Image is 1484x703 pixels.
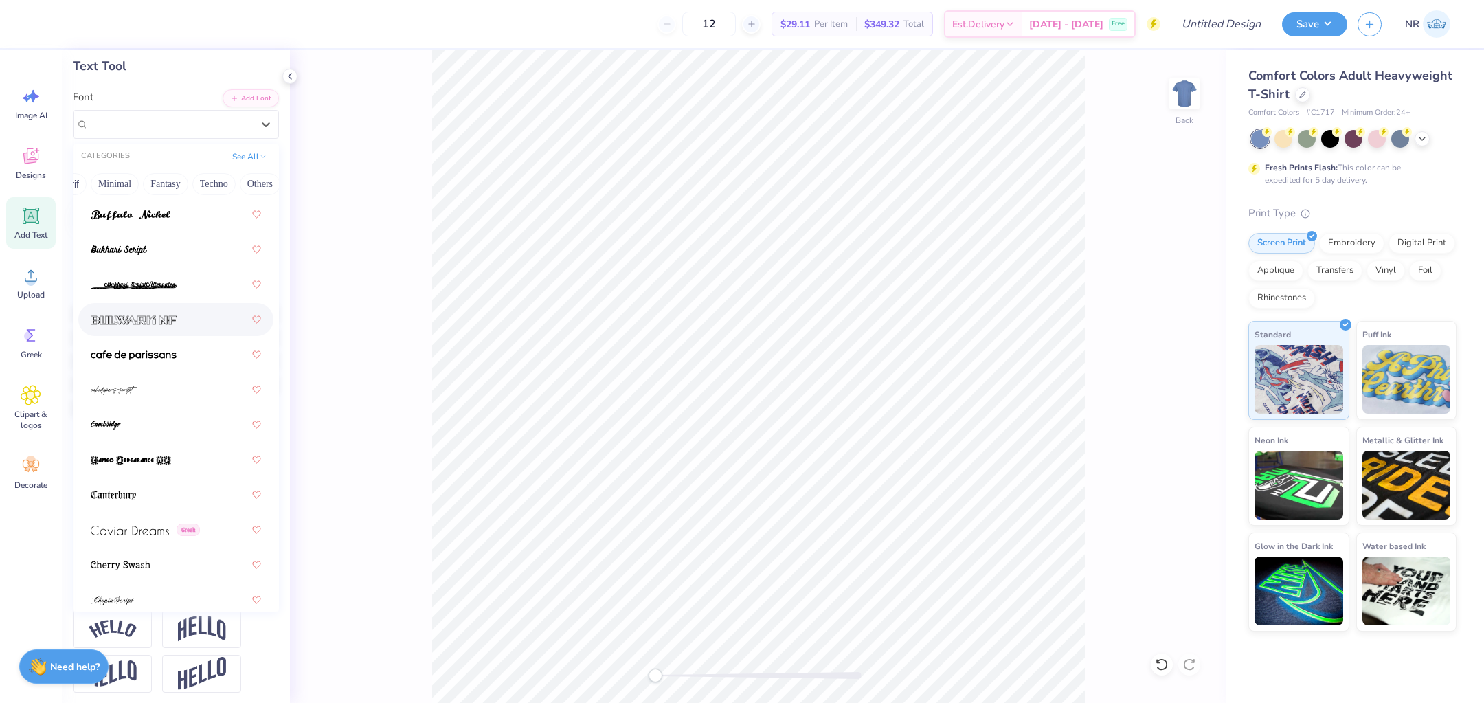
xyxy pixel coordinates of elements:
div: Foil [1409,260,1441,281]
span: Minimum Order: 24 + [1342,107,1410,119]
span: Clipart & logos [8,409,54,431]
img: cafedeparis-script [91,386,137,395]
span: # C1717 [1306,107,1335,119]
button: Save [1282,12,1347,36]
img: Back [1171,80,1198,107]
div: Text Tool [73,57,279,76]
span: Water based Ink [1362,539,1426,553]
img: Metallic & Glitter Ink [1362,451,1451,520]
span: Glow in the Dark Ink [1255,539,1333,553]
img: Arch [178,616,226,642]
img: Caviar Dreams [91,526,169,535]
img: Bulwark NF [91,315,177,325]
span: Free [1112,19,1125,29]
span: Standard [1255,327,1291,342]
span: Metallic & Glitter Ink [1362,433,1443,447]
div: Screen Print [1248,233,1315,254]
img: Bukhari Script Alternates [91,280,177,290]
div: Accessibility label [649,669,662,682]
img: Cameo Appearance NF [91,456,171,465]
div: Digital Print [1389,233,1455,254]
span: Designs [16,170,46,181]
img: Canterbury [91,491,136,500]
img: Arc [89,620,137,638]
span: Total [903,17,924,32]
button: Others [240,173,280,195]
span: Decorate [14,480,47,491]
img: Standard [1255,345,1343,414]
button: Fantasy [143,173,188,195]
img: Glow in the Dark Ink [1255,557,1343,625]
span: Greek [21,349,42,360]
div: Embroidery [1319,233,1384,254]
span: Puff Ink [1362,327,1391,342]
div: Transfers [1307,260,1362,281]
span: $349.32 [864,17,899,32]
img: Natalie Rivera [1423,10,1450,38]
strong: Fresh Prints Flash: [1265,162,1338,173]
img: cafe de paris-sans [91,350,177,360]
div: Applique [1248,260,1303,281]
img: Buffalo Nickel [91,210,170,220]
span: Comfort Colors [1248,107,1299,119]
input: – – [682,12,736,36]
img: Rise [178,657,226,691]
span: Greek [177,524,200,536]
button: See All [228,150,271,164]
img: ChopinScript [91,596,134,605]
div: Rhinestones [1248,288,1315,309]
input: Untitled Design [1171,10,1272,38]
a: NR [1399,10,1457,38]
div: Vinyl [1367,260,1405,281]
span: Image AI [15,110,47,121]
label: Font [73,89,93,105]
span: Est. Delivery [952,17,1004,32]
div: CATEGORIES [81,150,130,162]
span: NR [1405,16,1419,32]
div: Back [1176,114,1193,126]
span: $29.11 [780,17,810,32]
img: Cambridge [91,421,121,430]
span: [DATE] - [DATE] [1029,17,1103,32]
button: Add Font [223,89,279,107]
strong: Need help? [50,660,100,673]
span: Comfort Colors Adult Heavyweight T-Shirt [1248,67,1452,102]
span: Upload [17,289,45,300]
img: Water based Ink [1362,557,1451,625]
img: Puff Ink [1362,345,1451,414]
button: Techno [192,173,236,195]
span: Per Item [814,17,848,32]
img: Bukhari Script [91,245,147,255]
span: Add Text [14,230,47,241]
div: Print Type [1248,205,1457,221]
img: Cherry Swash [91,561,150,570]
div: This color can be expedited for 5 day delivery. [1265,161,1434,186]
img: Neon Ink [1255,451,1343,520]
button: Minimal [91,173,139,195]
span: Neon Ink [1255,433,1288,447]
img: Flag [89,660,137,687]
